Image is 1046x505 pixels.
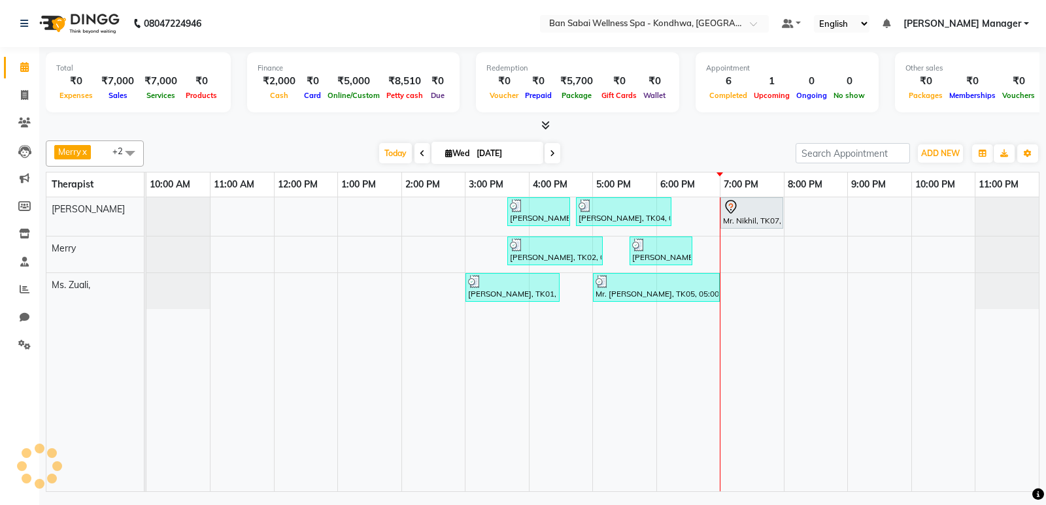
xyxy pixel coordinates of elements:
div: Mr. [PERSON_NAME], TK05, 05:00 PM-07:00 PM, Balinese Massage (Medium to Strong Pressure)120min [594,275,718,300]
a: 3:00 PM [465,175,507,194]
div: [PERSON_NAME], TK04, 04:45 PM-06:15 PM, Ban sabai fusion (signature)90mins [577,199,670,224]
div: [PERSON_NAME], TK06, 05:35 PM-06:35 PM, Balinese Massage (Medium to Strong Pressure)60min [631,238,691,263]
div: ₹0 [598,74,640,89]
a: 1:00 PM [338,175,379,194]
div: ₹0 [640,74,669,89]
a: 8:00 PM [785,175,826,194]
button: ADD NEW [918,144,963,163]
span: Completed [706,91,751,100]
span: Therapist [52,178,93,190]
div: ₹0 [946,74,999,89]
span: Products [182,91,220,100]
span: Petty cash [383,91,426,100]
span: Cash [267,91,292,100]
img: logo [33,5,123,42]
span: Gift Cards [598,91,640,100]
a: 7:00 PM [720,175,762,194]
a: 5:00 PM [593,175,634,194]
a: 2:00 PM [402,175,443,194]
span: Wed [442,148,473,158]
span: ADD NEW [921,148,960,158]
span: Prepaid [522,91,555,100]
div: ₹7,000 [139,74,182,89]
input: 2025-09-03 [473,144,538,163]
div: ₹2,000 [258,74,301,89]
span: Card [301,91,324,100]
span: Expenses [56,91,96,100]
span: No show [830,91,868,100]
div: 6 [706,74,751,89]
div: ₹0 [56,74,96,89]
div: ₹7,000 [96,74,139,89]
div: ₹0 [426,74,449,89]
a: 10:00 PM [912,175,958,194]
div: 1 [751,74,793,89]
div: ₹8,510 [383,74,426,89]
span: Services [143,91,178,100]
div: ₹0 [182,74,220,89]
span: Memberships [946,91,999,100]
b: 08047224946 [144,5,201,42]
div: 0 [793,74,830,89]
div: Total [56,63,220,74]
div: 0 [830,74,868,89]
span: Sales [105,91,131,100]
div: [PERSON_NAME], TK03, 03:40 PM-04:40 PM, Balinese Massage (Medium to Strong Pressure)60min [509,199,569,224]
div: ₹0 [522,74,555,89]
span: Upcoming [751,91,793,100]
a: 11:00 AM [211,175,258,194]
span: Merry [52,242,76,254]
span: +2 [112,146,133,156]
div: Finance [258,63,449,74]
span: [PERSON_NAME] Manager [903,17,1021,31]
div: ₹0 [301,74,324,89]
div: ₹5,000 [324,74,383,89]
div: ₹0 [999,74,1038,89]
span: Packages [905,91,946,100]
a: 9:00 PM [848,175,889,194]
div: [PERSON_NAME], TK01, 03:00 PM-04:30 PM, Ban sabai fusion (signature)90mins [467,275,558,300]
div: [PERSON_NAME], TK02, 03:40 PM-05:10 PM, Ban sabai fusion (signature)90mins [509,238,601,263]
span: Wallet [640,91,669,100]
div: ₹0 [905,74,946,89]
span: Due [428,91,448,100]
a: 11:00 PM [975,175,1022,194]
span: [PERSON_NAME] [52,203,125,215]
a: x [81,146,87,157]
span: Ms. Zuali, [52,279,90,291]
div: Redemption [486,63,669,74]
div: Appointment [706,63,868,74]
a: 4:00 PM [530,175,571,194]
span: Vouchers [999,91,1038,100]
span: Online/Custom [324,91,383,100]
a: 6:00 PM [657,175,698,194]
a: 12:00 PM [275,175,321,194]
input: Search Appointment [796,143,910,163]
div: Mr. Nikhil, TK07, 07:00 PM-08:00 PM, Balinese Massage (Medium to Strong Pressure)60min [722,199,782,227]
span: Voucher [486,91,522,100]
span: Today [379,143,412,163]
span: Ongoing [793,91,830,100]
span: Package [558,91,595,100]
div: ₹5,700 [555,74,598,89]
span: Merry [58,146,81,157]
div: ₹0 [486,74,522,89]
a: 10:00 AM [146,175,194,194]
